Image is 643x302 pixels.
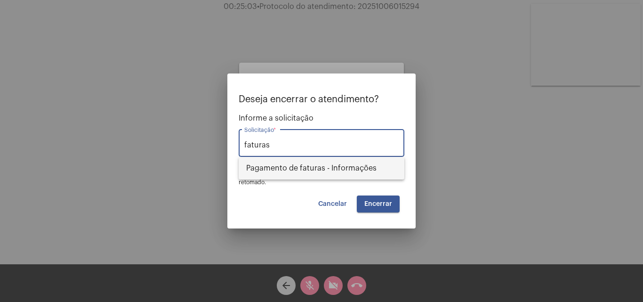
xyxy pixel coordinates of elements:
[364,201,392,207] span: Encerrar
[311,196,354,212] button: Cancelar
[244,141,399,149] input: Buscar solicitação
[246,157,397,180] span: Pagamento de faturas - Informações
[357,196,400,212] button: Encerrar
[239,94,404,105] p: Deseja encerrar o atendimento?
[239,171,392,185] span: OBS: O atendimento depois de encerrado não poderá ser retomado.
[239,114,404,122] span: Informe a solicitação
[318,201,347,207] span: Cancelar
